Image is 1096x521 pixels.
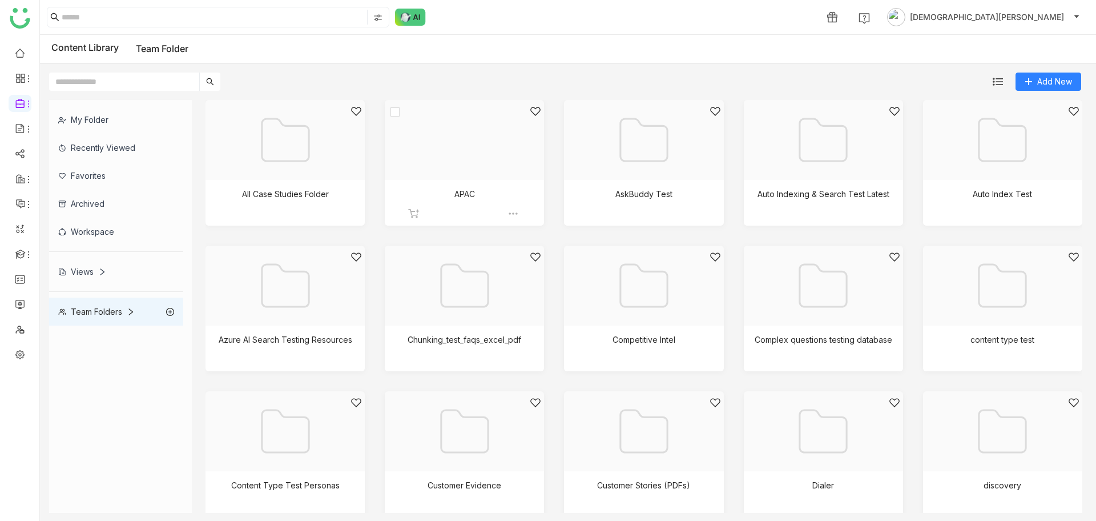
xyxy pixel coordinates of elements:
[231,480,340,490] div: Content Type Test Personas
[1016,73,1081,91] button: Add New
[993,77,1003,87] img: list.svg
[49,134,183,162] div: Recently Viewed
[597,480,690,490] div: Customer Stories (PDFs)
[887,8,905,26] img: avatar
[373,13,382,22] img: search-type.svg
[219,335,352,344] div: Azure AI Search Testing Resources
[58,267,106,276] div: Views
[757,189,889,199] div: Auto Indexing & Search Test Latest
[436,403,493,460] img: Folder
[428,480,501,490] div: Customer Evidence
[615,257,672,314] img: Folder
[970,335,1034,344] div: content type test
[974,257,1031,314] img: Folder
[49,106,183,134] div: My Folder
[58,307,135,316] div: Team Folders
[49,190,183,218] div: Archived
[257,111,314,169] img: Folder
[257,403,314,460] img: Folder
[885,8,1082,26] button: [DEMOGRAPHIC_DATA][PERSON_NAME]
[615,111,672,169] img: Folder
[408,208,420,219] img: add_to_share_grey.svg
[436,257,493,314] img: Folder
[795,111,852,169] img: Folder
[257,257,314,314] img: Folder
[408,335,521,344] div: Chunking_test_faqs_excel_pdf
[395,9,426,26] img: ask-buddy-normal.svg
[49,218,183,246] div: Workspace
[859,13,870,24] img: help.svg
[974,403,1031,460] img: Folder
[1037,75,1072,88] span: Add New
[615,189,672,199] div: AskBuddy Test
[51,42,188,56] div: Content Library
[242,189,329,199] div: All Case Studies Folder
[10,8,30,29] img: logo
[795,403,852,460] img: Folder
[973,189,1032,199] div: Auto Index Test
[910,11,1064,23] span: [DEMOGRAPHIC_DATA][PERSON_NAME]
[755,335,892,344] div: Complex questions testing database
[49,162,183,190] div: Favorites
[615,403,672,460] img: Folder
[984,480,1021,490] div: discovery
[974,111,1031,169] img: Folder
[812,480,834,490] div: Dialer
[136,43,188,54] a: Team Folder
[795,257,852,314] img: Folder
[613,335,675,344] div: Competitive Intel
[507,208,519,219] img: more-options.svg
